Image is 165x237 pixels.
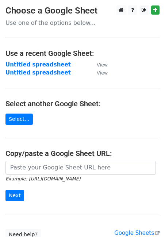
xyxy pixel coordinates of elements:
h4: Use a recent Google Sheet: [5,49,160,58]
a: View [89,61,108,68]
a: Select... [5,114,33,125]
input: Next [5,190,24,201]
a: Untitled spreadsheet [5,61,71,68]
a: Google Sheets [114,230,160,236]
small: Example: [URL][DOMAIN_NAME] [5,176,80,181]
p: Use one of the options below... [5,19,160,27]
h3: Choose a Google Sheet [5,5,160,16]
small: View [97,62,108,68]
input: Paste your Google Sheet URL here [5,161,156,175]
a: Untitled spreadsheet [5,69,71,76]
h4: Select another Google Sheet: [5,99,160,108]
iframe: Chat Widget [128,202,165,237]
h4: Copy/paste a Google Sheet URL: [5,149,160,158]
small: View [97,70,108,76]
a: View [89,69,108,76]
